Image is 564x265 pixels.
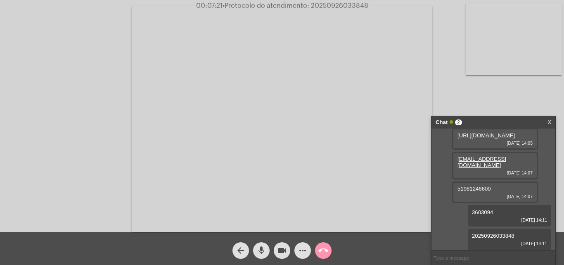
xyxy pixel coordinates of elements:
span: 51981246600 [457,186,491,192]
mat-icon: call_end [318,246,328,255]
a: X [547,116,551,129]
span: Protocolo do atendimento: 20250926033848 [223,2,368,9]
span: 20250926033848 [472,233,514,239]
span: • [223,2,225,9]
span: [DATE] 14:05 [457,141,533,146]
span: 2 [455,119,462,125]
mat-icon: more_horiz [298,246,308,255]
a: [URL][DOMAIN_NAME] [457,132,515,138]
span: 3603094 [472,209,493,215]
strong: Chat [436,116,448,129]
mat-icon: arrow_back [236,246,246,255]
input: Type a message [431,251,555,265]
span: [DATE] 14:11 [472,217,547,222]
span: [DATE] 14:07 [457,170,533,175]
span: 00:07:21 [196,2,223,9]
mat-icon: videocam [277,246,287,255]
span: Online [450,120,453,124]
a: [EMAIL_ADDRESS][DOMAIN_NAME] [457,156,506,168]
mat-icon: mic [256,246,266,255]
span: [DATE] 14:11 [472,241,547,246]
span: [DATE] 14:07 [457,194,533,199]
